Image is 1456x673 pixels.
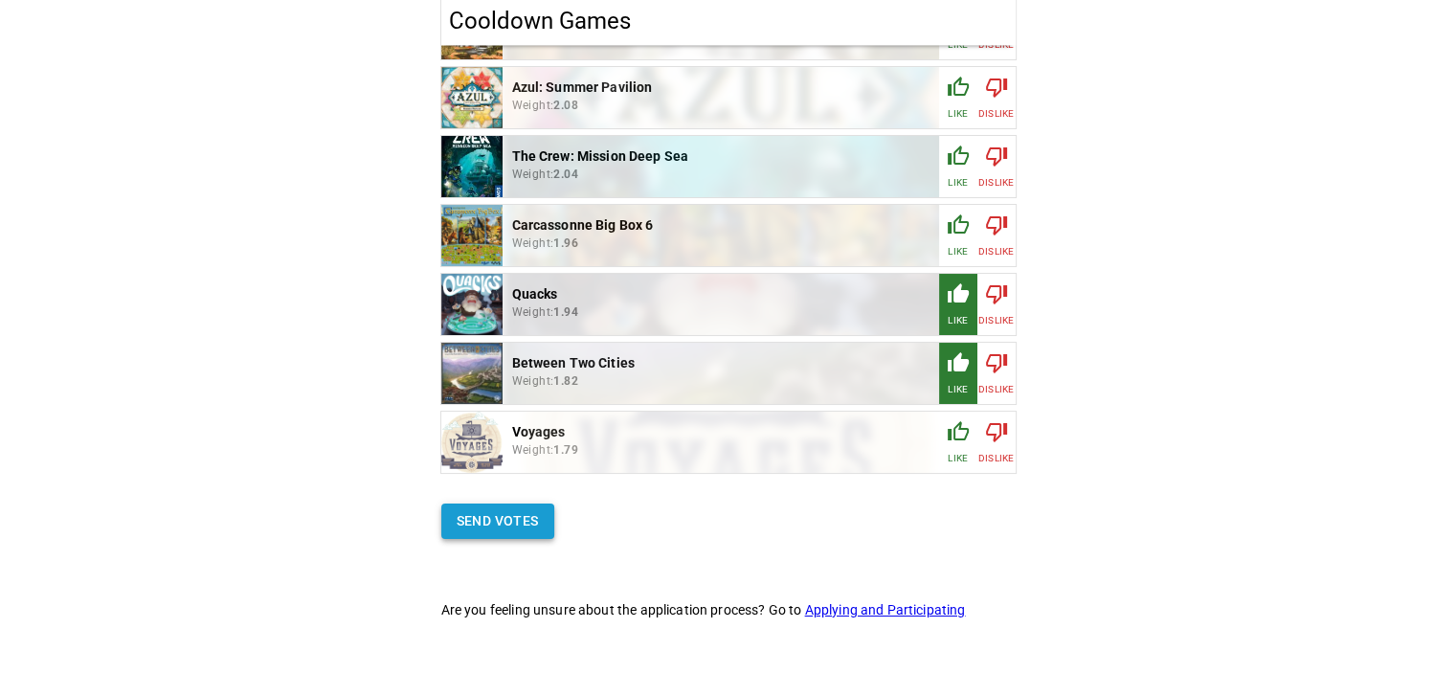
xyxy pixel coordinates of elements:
p: Dislike [978,175,1014,190]
img: pic5988903.jpg [441,136,503,197]
button: Dislike [977,67,1016,128]
button: Like [939,274,977,335]
a: Applying and Participating [805,602,966,617]
img: pic6882456.png [503,69,954,403]
img: pic6352795.jpg [503,147,954,599]
button: Dislike [977,205,1016,266]
button: Dislike [977,274,1016,335]
p: Like [948,382,967,396]
p: Dislike [978,244,1014,258]
p: Dislike [978,451,1014,465]
button: Like [939,412,977,473]
p: Like [948,451,967,465]
p: Like [948,175,967,190]
button: Dislike [977,343,1016,404]
p: Are you feeling unsure about the application process? Go to [441,600,1016,619]
p: Dislike [978,382,1014,396]
button: Like [939,67,977,128]
img: pic8780293.png [441,274,503,335]
p: Dislike [978,313,1014,327]
p: Like [948,313,967,327]
button: Like [939,205,977,266]
img: pic6882456.png [441,205,503,266]
img: pic8780293.png [503,79,954,530]
button: Dislike [977,412,1016,473]
p: Like [948,244,967,258]
button: Like [939,343,977,404]
img: pic6352795.jpg [441,343,503,404]
img: pic6665090.png [441,412,503,473]
p: Dislike [978,106,1014,121]
p: Like [948,106,967,121]
button: Send votes [441,504,554,539]
img: pic4930887.jpg [441,67,503,128]
img: pic6665090.png [503,234,954,652]
button: Dislike [977,136,1016,197]
button: Like [939,136,977,197]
